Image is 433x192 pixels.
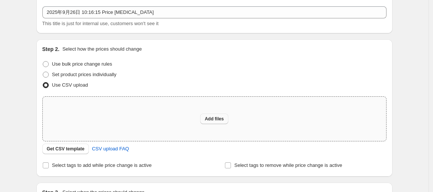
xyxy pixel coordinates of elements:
[52,162,152,168] span: Select tags to add while price change is active
[234,162,342,168] span: Select tags to remove while price change is active
[92,145,129,153] span: CSV upload FAQ
[42,144,89,154] button: Get CSV template
[52,82,88,88] span: Use CSV upload
[87,143,133,155] a: CSV upload FAQ
[47,146,85,152] span: Get CSV template
[62,45,142,53] p: Select how the prices should change
[205,116,224,122] span: Add files
[42,21,159,26] span: This title is just for internal use, customers won't see it
[200,114,228,124] button: Add files
[52,61,112,67] span: Use bulk price change rules
[42,45,60,53] h2: Step 2.
[52,72,117,77] span: Set product prices individually
[42,6,387,18] input: 30% off holiday sale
